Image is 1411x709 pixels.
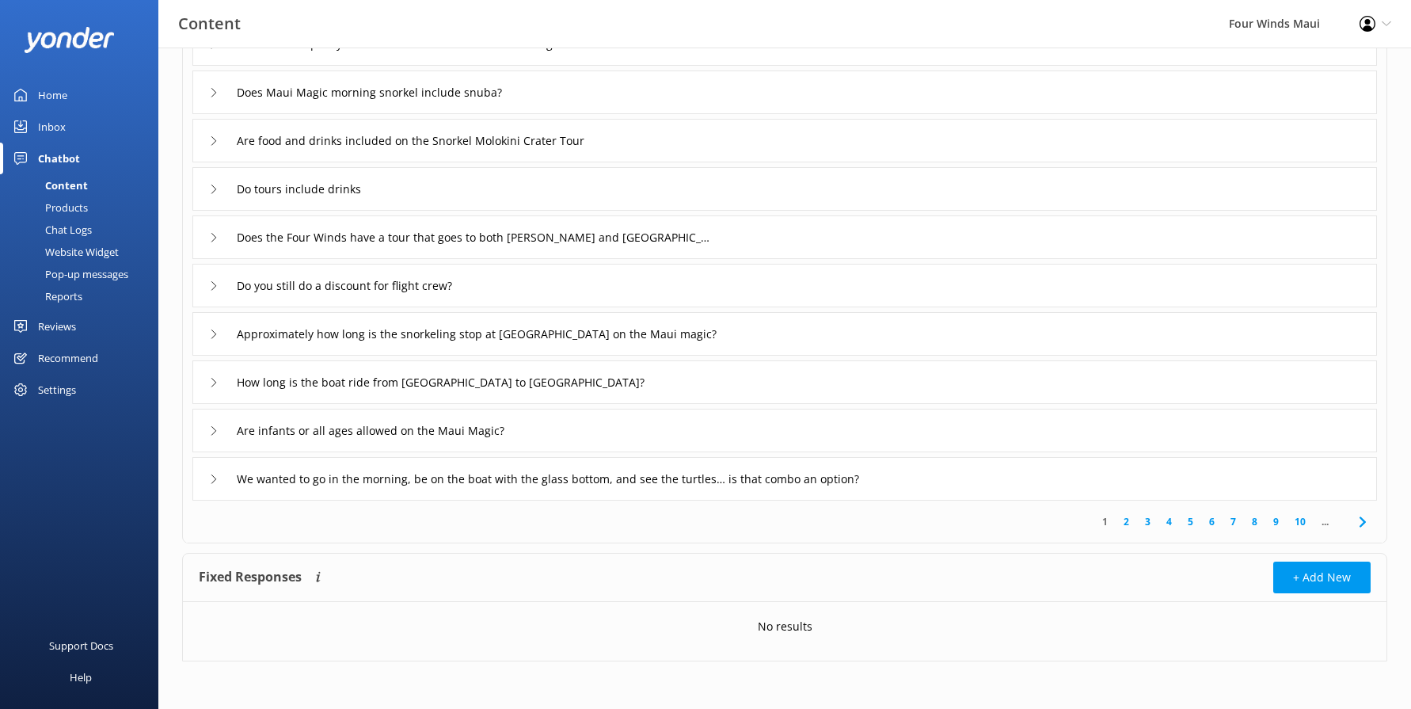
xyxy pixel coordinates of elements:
a: Pop-up messages [10,263,158,285]
a: Products [10,196,158,219]
a: Reports [10,285,158,307]
a: 7 [1223,514,1244,529]
h4: Fixed Responses [199,562,302,593]
div: Reports [10,285,82,307]
a: 1 [1094,514,1116,529]
a: 5 [1180,514,1201,529]
a: 3 [1137,514,1158,529]
div: Products [10,196,88,219]
div: Chatbot [38,143,80,174]
button: + Add New [1273,562,1371,593]
div: Pop-up messages [10,263,128,285]
a: 8 [1244,514,1265,529]
a: 6 [1201,514,1223,529]
div: Content [10,174,88,196]
p: No results [758,618,812,635]
div: Recommend [38,342,98,374]
a: Content [10,174,158,196]
div: Settings [38,374,76,406]
div: Chat Logs [10,219,92,241]
a: 2 [1116,514,1137,529]
a: 4 [1158,514,1180,529]
div: Help [70,661,92,693]
h3: Content [178,11,241,36]
a: Website Widget [10,241,158,263]
a: 10 [1287,514,1314,529]
div: Home [38,79,67,111]
div: Website Widget [10,241,119,263]
img: yonder-white-logo.png [24,27,115,53]
a: 9 [1265,514,1287,529]
div: Support Docs [49,630,113,661]
a: Chat Logs [10,219,158,241]
div: Reviews [38,311,76,342]
span: ... [1314,514,1337,529]
div: Inbox [38,111,66,143]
